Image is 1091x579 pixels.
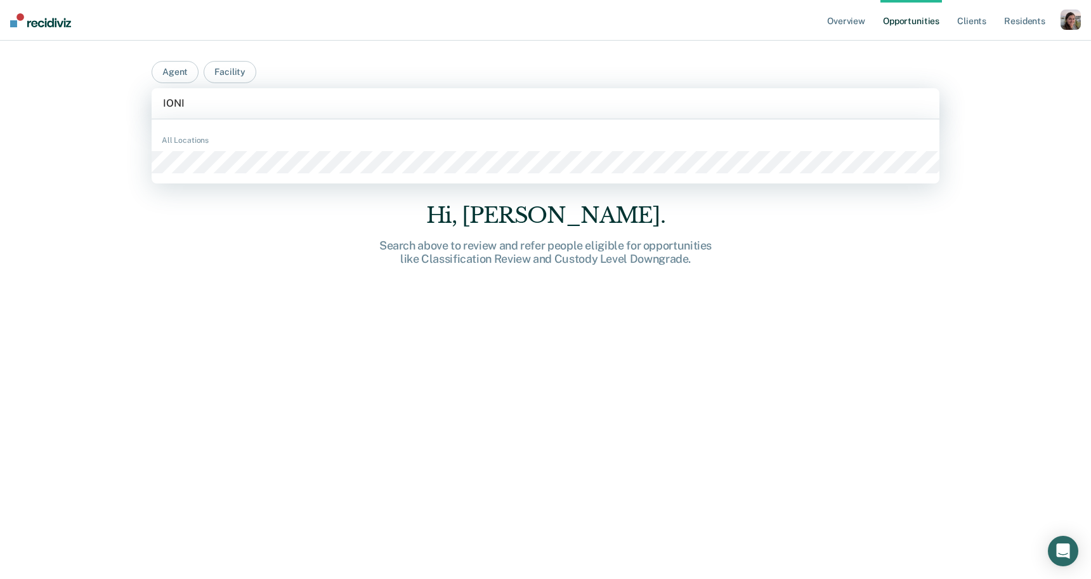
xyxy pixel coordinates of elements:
img: Recidiviz [10,13,71,27]
button: Agent [152,61,199,83]
div: Hi, [PERSON_NAME]. [343,203,748,229]
div: Open Intercom Messenger [1048,536,1078,566]
div: Search above to review and refer people eligible for opportunities like Classification Review and... [343,239,748,266]
div: All Locations [152,135,939,146]
button: Facility [204,61,256,83]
